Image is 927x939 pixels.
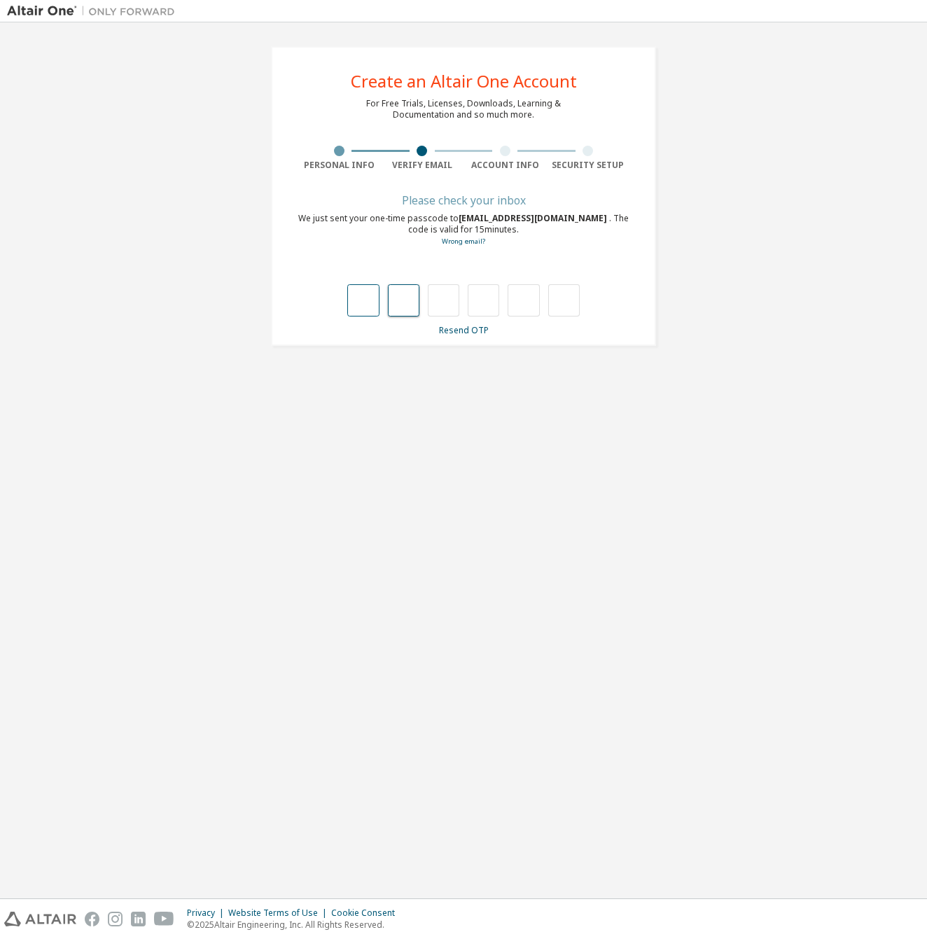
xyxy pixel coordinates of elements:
img: Altair One [7,4,182,18]
div: Personal Info [298,160,381,171]
div: Create an Altair One Account [351,73,577,90]
a: Resend OTP [439,324,489,336]
div: For Free Trials, Licenses, Downloads, Learning & Documentation and so much more. [366,98,561,120]
span: [EMAIL_ADDRESS][DOMAIN_NAME] [459,212,609,224]
a: Go back to the registration form [442,237,485,246]
img: youtube.svg [154,912,174,926]
img: altair_logo.svg [4,912,76,926]
div: Privacy [187,907,228,919]
div: Cookie Consent [331,907,403,919]
img: facebook.svg [85,912,99,926]
img: linkedin.svg [131,912,146,926]
p: © 2025 Altair Engineering, Inc. All Rights Reserved. [187,919,403,931]
img: instagram.svg [108,912,123,926]
div: Please check your inbox [298,196,629,204]
div: We just sent your one-time passcode to . The code is valid for 15 minutes. [298,213,629,247]
div: Website Terms of Use [228,907,331,919]
div: Account Info [463,160,547,171]
div: Verify Email [381,160,464,171]
div: Security Setup [547,160,630,171]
